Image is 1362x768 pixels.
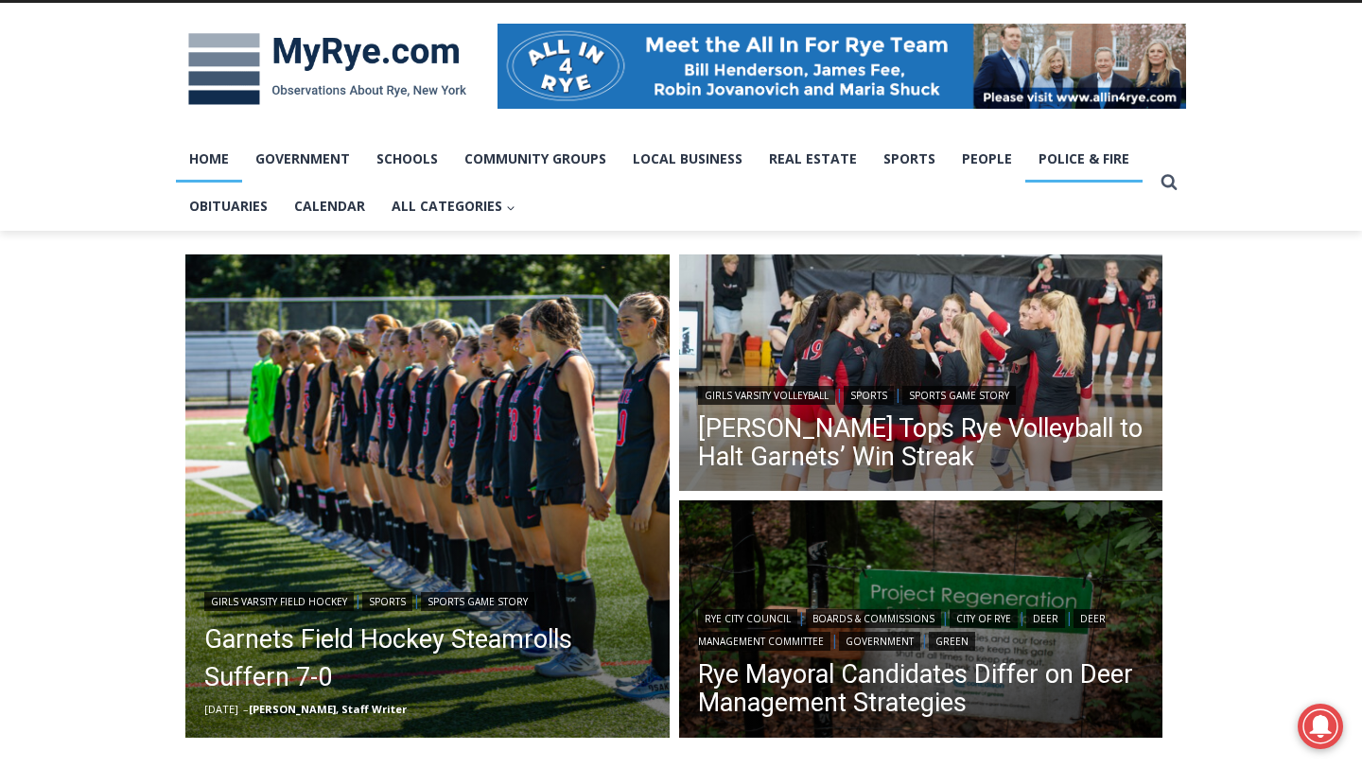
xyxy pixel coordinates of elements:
[1025,135,1143,183] a: Police & Fire
[242,135,363,183] a: Government
[839,632,920,651] a: Government
[620,135,756,183] a: Local Business
[281,183,378,230] a: Calendar
[806,609,941,628] a: Boards & Commissions
[421,592,534,611] a: Sports Game Story
[1,188,283,236] a: [PERSON_NAME] Read Sanctuary Fall Fest: [DATE]
[950,609,1018,628] a: City of Rye
[15,190,252,234] h4: [PERSON_NAME] Read Sanctuary Fall Fest: [DATE]
[204,592,354,611] a: Girls Varsity Field Hockey
[498,24,1186,109] img: All in for Rye
[378,183,529,230] button: Child menu of All Categories
[176,20,479,118] img: MyRye.com
[204,702,238,716] time: [DATE]
[495,188,877,231] span: Intern @ [DOMAIN_NAME]
[243,702,249,716] span: –
[362,592,412,611] a: Sports
[363,135,451,183] a: Schools
[1026,609,1065,628] a: Deer
[199,56,273,155] div: Birds of Prey: Falcon and hawk demos
[204,588,651,611] div: | |
[455,183,917,236] a: Intern @ [DOMAIN_NAME]
[698,605,1144,651] div: | | | | | |
[698,386,835,405] a: Girls Varsity Volleyball
[221,160,230,179] div: 6
[176,183,281,230] a: Obituaries
[679,254,1163,497] img: (PHOTO: The Rye Volleyball team from a win on September 27, 2025. Credit: Tatia Chkheidze.)
[451,135,620,183] a: Community Groups
[949,135,1025,183] a: People
[1152,166,1186,200] button: View Search Form
[679,500,1163,742] a: Read More Rye Mayoral Candidates Differ on Deer Management Strategies
[679,500,1163,742] img: (PHOTO: The Rye Nature Center maintains two fenced deer exclosure areas to keep deer out and allo...
[698,660,1144,717] a: Rye Mayoral Candidates Differ on Deer Management Strategies
[185,254,670,739] img: (PHOTO: The Rye Field Hockey team lined up before a game on September 20, 2025. Credit: Maureen T...
[902,386,1016,405] a: Sports Game Story
[199,160,207,179] div: 2
[478,1,894,183] div: "[PERSON_NAME] and I covered the [DATE] Parade, which was a really eye opening experience as I ha...
[929,632,975,651] a: Green
[698,609,797,628] a: Rye City Council
[870,135,949,183] a: Sports
[176,135,242,183] a: Home
[176,135,1152,231] nav: Primary Navigation
[698,414,1144,471] a: [PERSON_NAME] Tops Rye Volleyball to Halt Garnets’ Win Streak
[212,160,217,179] div: /
[844,386,894,405] a: Sports
[698,382,1144,405] div: | |
[204,620,651,696] a: Garnets Field Hockey Steamrolls Suffern 7-0
[679,254,1163,497] a: Read More Somers Tops Rye Volleyball to Halt Garnets’ Win Streak
[756,135,870,183] a: Real Estate
[185,254,670,739] a: Read More Garnets Field Hockey Steamrolls Suffern 7-0
[249,702,407,716] a: [PERSON_NAME], Staff Writer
